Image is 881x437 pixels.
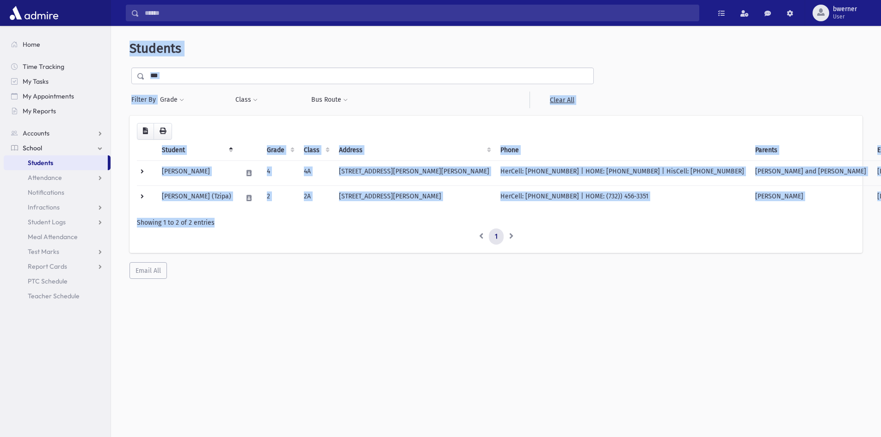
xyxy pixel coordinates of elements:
span: Notifications [28,188,64,197]
span: My Appointments [23,92,74,100]
a: Test Marks [4,244,111,259]
span: Teacher Schedule [28,292,80,300]
a: Clear All [530,92,594,108]
a: My Tasks [4,74,111,89]
span: Students [129,41,181,56]
span: Time Tracking [23,62,64,71]
span: Student Logs [28,218,66,226]
span: My Reports [23,107,56,115]
img: AdmirePro [7,4,61,22]
td: [PERSON_NAME] [156,160,237,185]
th: Address: activate to sort column ascending [333,140,495,161]
a: My Appointments [4,89,111,104]
a: My Reports [4,104,111,118]
span: Filter By [131,95,160,105]
button: CSV [137,123,154,140]
span: My Tasks [23,77,49,86]
button: Class [235,92,258,108]
span: Attendance [28,173,62,182]
span: PTC Schedule [28,277,68,285]
span: User [833,13,857,20]
a: Students [4,155,108,170]
span: Test Marks [28,247,59,256]
span: Accounts [23,129,49,137]
td: 4 [261,160,298,185]
td: [PERSON_NAME] [750,185,872,210]
th: Parents [750,140,872,161]
a: Accounts [4,126,111,141]
th: Phone [495,140,750,161]
button: Print [154,123,172,140]
a: Meal Attendance [4,229,111,244]
a: Teacher Schedule [4,289,111,303]
td: [STREET_ADDRESS][PERSON_NAME][PERSON_NAME] [333,160,495,185]
button: Bus Route [311,92,348,108]
td: 2A [298,185,333,210]
a: Student Logs [4,215,111,229]
th: Grade: activate to sort column ascending [261,140,298,161]
td: 4A [298,160,333,185]
span: Infractions [28,203,60,211]
a: PTC Schedule [4,274,111,289]
th: Student: activate to sort column descending [156,140,237,161]
span: Students [28,159,53,167]
a: School [4,141,111,155]
span: Report Cards [28,262,67,271]
span: Meal Attendance [28,233,78,241]
span: Home [23,40,40,49]
span: bwerner [833,6,857,13]
td: [PERSON_NAME] and [PERSON_NAME] [750,160,872,185]
td: [STREET_ADDRESS][PERSON_NAME] [333,185,495,210]
a: Home [4,37,111,52]
a: 1 [489,228,504,245]
td: 2 [261,185,298,210]
a: Attendance [4,170,111,185]
span: School [23,144,42,152]
td: HerCell: [PHONE_NUMBER] | HOME: (732)) 456-3351 [495,185,750,210]
a: Report Cards [4,259,111,274]
a: Time Tracking [4,59,111,74]
a: Notifications [4,185,111,200]
div: Showing 1 to 2 of 2 entries [137,218,855,228]
button: Email All [129,262,167,279]
input: Search [139,5,699,21]
th: Class: activate to sort column ascending [298,140,333,161]
td: [PERSON_NAME] (Tzipa) [156,185,237,210]
button: Grade [160,92,185,108]
a: Infractions [4,200,111,215]
td: HerCell: [PHONE_NUMBER] | HOME: [PHONE_NUMBER] | HisCell: [PHONE_NUMBER] [495,160,750,185]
